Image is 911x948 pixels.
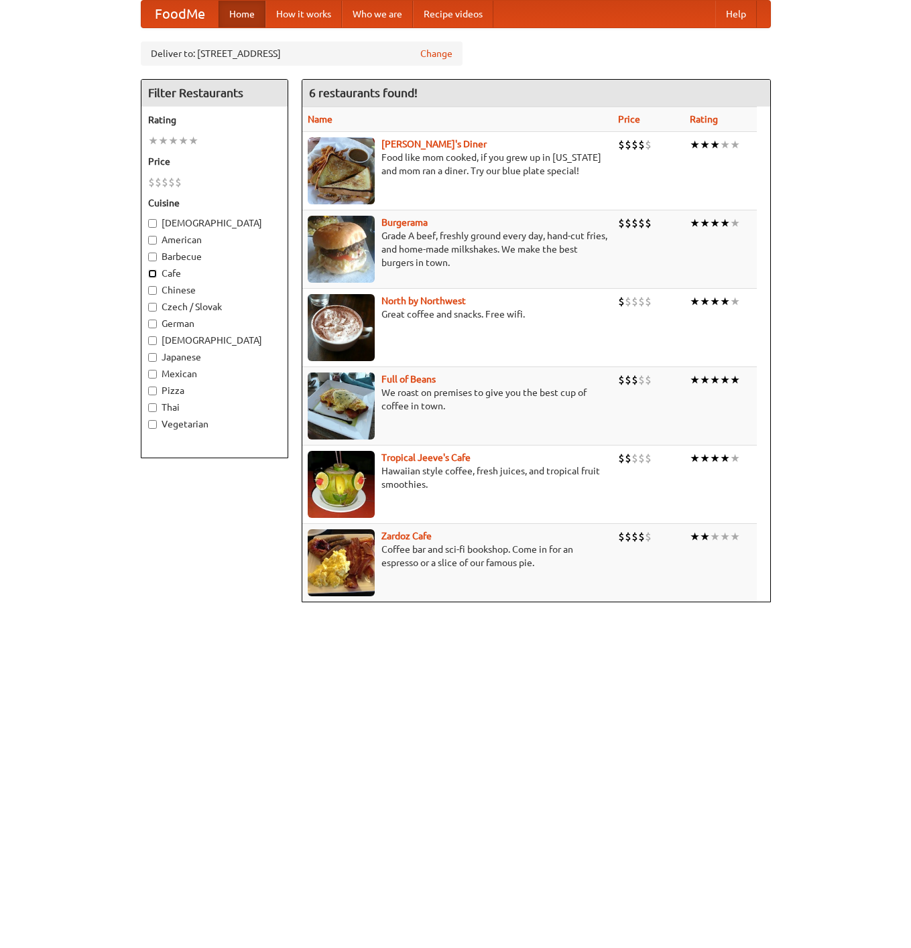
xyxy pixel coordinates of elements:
[265,1,342,27] a: How it works
[690,294,700,309] li: ★
[710,216,720,230] li: ★
[155,175,162,190] li: $
[308,543,607,569] p: Coffee bar and sci-fi bookshop. Come in for an espresso or a slice of our famous pie.
[618,529,625,544] li: $
[148,175,155,190] li: $
[645,451,652,466] li: $
[148,300,281,314] label: Czech / Slovak
[148,420,157,429] input: Vegetarian
[638,137,645,152] li: $
[308,308,607,321] p: Great coffee and snacks. Free wifi.
[638,294,645,309] li: $
[690,529,700,544] li: ★
[625,137,631,152] li: $
[308,216,375,283] img: burgerama.jpg
[700,373,710,387] li: ★
[148,384,281,397] label: Pizza
[381,531,432,541] a: Zardoz Cafe
[381,374,436,385] a: Full of Beans
[148,283,281,297] label: Chinese
[710,294,720,309] li: ★
[720,294,730,309] li: ★
[631,216,638,230] li: $
[308,151,607,178] p: Food like mom cooked, if you grew up in [US_STATE] and mom ran a diner. Try our blue plate special!
[700,451,710,466] li: ★
[308,464,607,491] p: Hawaiian style coffee, fresh juices, and tropical fruit smoothies.
[700,216,710,230] li: ★
[148,370,157,379] input: Mexican
[710,451,720,466] li: ★
[625,529,631,544] li: $
[625,294,631,309] li: $
[730,451,740,466] li: ★
[730,137,740,152] li: ★
[308,137,375,204] img: sallys.jpg
[141,80,288,107] h4: Filter Restaurants
[158,133,168,148] li: ★
[631,137,638,152] li: $
[162,175,168,190] li: $
[308,229,607,269] p: Grade A beef, freshly ground every day, hand-cut fries, and home-made milkshakes. We make the bes...
[381,452,471,463] a: Tropical Jeeve's Cafe
[618,294,625,309] li: $
[308,386,607,413] p: We roast on premises to give you the best cup of coffee in town.
[730,529,740,544] li: ★
[420,47,452,60] a: Change
[625,216,631,230] li: $
[645,529,652,544] li: $
[148,417,281,431] label: Vegetarian
[308,451,375,518] img: jeeves.jpg
[148,334,281,347] label: [DEMOGRAPHIC_DATA]
[700,529,710,544] li: ★
[308,294,375,361] img: north.jpg
[148,196,281,210] h5: Cuisine
[618,216,625,230] li: $
[148,253,157,261] input: Barbecue
[148,233,281,247] label: American
[141,42,463,66] div: Deliver to: [STREET_ADDRESS]
[381,217,428,228] a: Burgerama
[710,529,720,544] li: ★
[219,1,265,27] a: Home
[730,216,740,230] li: ★
[625,451,631,466] li: $
[148,155,281,168] h5: Price
[148,113,281,127] h5: Rating
[631,373,638,387] li: $
[148,303,157,312] input: Czech / Slovak
[148,350,281,364] label: Japanese
[381,295,466,306] a: North by Northwest
[148,133,158,148] li: ★
[720,137,730,152] li: ★
[148,317,281,330] label: German
[381,139,487,149] a: [PERSON_NAME]'s Diner
[148,236,157,245] input: American
[638,373,645,387] li: $
[148,269,157,278] input: Cafe
[309,86,418,99] ng-pluralize: 6 restaurants found!
[720,451,730,466] li: ★
[148,387,157,395] input: Pizza
[148,286,157,295] input: Chinese
[645,216,652,230] li: $
[148,216,281,230] label: [DEMOGRAPHIC_DATA]
[720,373,730,387] li: ★
[308,114,332,125] a: Name
[618,114,640,125] a: Price
[148,267,281,280] label: Cafe
[148,320,157,328] input: German
[700,294,710,309] li: ★
[625,373,631,387] li: $
[308,529,375,596] img: zardoz.jpg
[342,1,413,27] a: Who we are
[148,219,157,228] input: [DEMOGRAPHIC_DATA]
[645,373,652,387] li: $
[188,133,198,148] li: ★
[631,451,638,466] li: $
[730,294,740,309] li: ★
[631,294,638,309] li: $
